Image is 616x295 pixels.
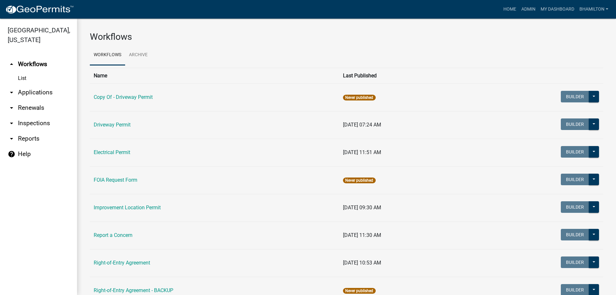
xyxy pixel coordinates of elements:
a: Copy Of - Driveway Permit [94,94,153,100]
i: arrow_drop_up [8,60,15,68]
button: Builder [561,229,589,240]
i: arrow_drop_down [8,104,15,112]
i: help [8,150,15,158]
span: [DATE] 09:30 AM [343,204,381,211]
span: Never published [343,178,375,183]
a: Workflows [90,45,125,65]
a: Archive [125,45,151,65]
span: Never published [343,95,375,100]
a: FOIA Request Form [94,177,137,183]
a: Admin [519,3,538,15]
span: [DATE] 11:30 AM [343,232,381,238]
i: arrow_drop_down [8,135,15,143]
button: Builder [561,146,589,158]
button: Builder [561,91,589,102]
a: bhamilton [577,3,611,15]
span: [DATE] 07:24 AM [343,122,381,128]
a: Report a Concern [94,232,133,238]
a: Right-of-Entry Agreement [94,260,150,266]
h3: Workflows [90,31,603,42]
a: Electrical Permit [94,149,130,155]
span: [DATE] 10:53 AM [343,260,381,266]
button: Builder [561,118,589,130]
th: Last Published [339,68,470,83]
i: arrow_drop_down [8,119,15,127]
button: Builder [561,174,589,185]
span: [DATE] 11:51 AM [343,149,381,155]
a: Improvement Location Permit [94,204,161,211]
i: arrow_drop_down [8,89,15,96]
button: Builder [561,256,589,268]
a: Driveway Permit [94,122,131,128]
span: Never published [343,288,375,294]
a: My Dashboard [538,3,577,15]
th: Name [90,68,339,83]
button: Builder [561,201,589,213]
a: Home [501,3,519,15]
a: Right-of-Entry Agreement - BACKUP [94,287,173,293]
